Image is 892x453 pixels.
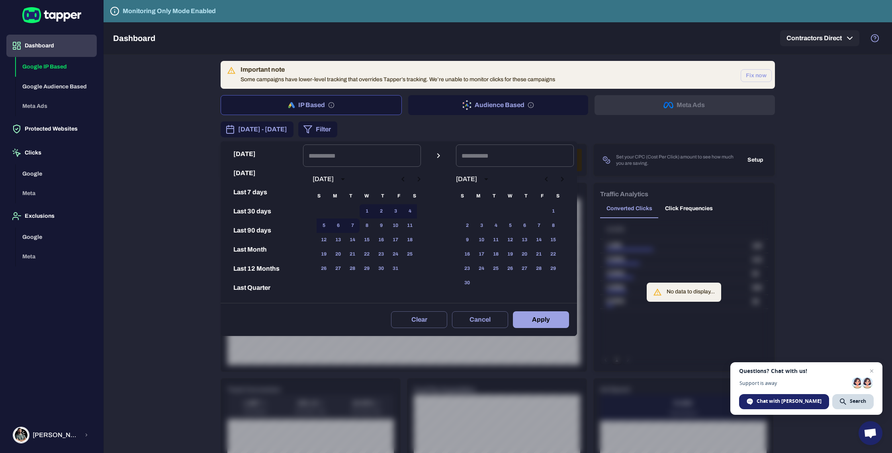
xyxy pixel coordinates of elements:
button: 22 [546,247,560,262]
button: Apply [513,311,569,328]
button: 15 [546,233,560,247]
button: 3 [388,204,403,219]
span: Search [850,398,866,405]
button: 17 [388,233,403,247]
button: 27 [517,262,532,276]
button: [DATE] [224,144,300,164]
span: Support is away [739,380,849,386]
button: 12 [503,233,517,247]
div: Open chat [859,421,882,445]
button: 6 [331,219,345,233]
button: Next month [412,172,426,186]
button: Clear [391,311,447,328]
button: 21 [345,247,360,262]
button: 1 [360,204,374,219]
button: 17 [474,247,489,262]
button: 19 [503,247,517,262]
button: 30 [460,276,474,290]
button: 19 [317,247,331,262]
button: 9 [374,219,388,233]
button: Last 90 days [224,221,300,240]
button: 24 [388,247,403,262]
button: 26 [317,262,331,276]
button: 23 [374,247,388,262]
button: 10 [388,219,403,233]
button: 2 [374,204,388,219]
button: 31 [388,262,403,276]
button: 14 [532,233,546,247]
button: 30 [374,262,388,276]
button: Reset [224,297,300,316]
div: Search [832,394,874,409]
span: Tuesday [344,188,358,204]
button: 23 [460,262,474,276]
button: calendar view is open, switch to year view [336,172,350,186]
button: 25 [489,262,503,276]
span: Friday [391,188,406,204]
button: 20 [517,247,532,262]
button: 21 [532,247,546,262]
button: 8 [546,219,560,233]
span: Wednesday [503,188,517,204]
button: 25 [403,247,417,262]
button: 9 [460,233,474,247]
button: 4 [403,204,417,219]
button: 4 [489,219,503,233]
span: Friday [535,188,549,204]
button: Cancel [452,311,508,328]
span: Close chat [867,366,876,376]
button: 11 [403,219,417,233]
button: 16 [460,247,474,262]
button: 28 [345,262,360,276]
button: 26 [503,262,517,276]
span: Thursday [519,188,533,204]
button: 12 [317,233,331,247]
button: 14 [345,233,360,247]
button: 16 [374,233,388,247]
button: [DATE] [224,164,300,183]
button: Previous month [540,172,553,186]
span: Sunday [455,188,469,204]
span: Questions? Chat with us! [739,368,874,374]
button: 7 [345,219,360,233]
button: 10 [474,233,489,247]
button: 13 [517,233,532,247]
span: Saturday [407,188,422,204]
button: 22 [360,247,374,262]
button: 8 [360,219,374,233]
button: 13 [331,233,345,247]
span: Saturday [551,188,565,204]
button: 7 [532,219,546,233]
button: 29 [546,262,560,276]
button: 29 [360,262,374,276]
button: Last 30 days [224,202,300,221]
button: 6 [517,219,532,233]
button: 2 [460,219,474,233]
div: [DATE] [313,175,334,183]
span: Thursday [376,188,390,204]
button: 3 [474,219,489,233]
button: Last 12 Months [224,259,300,278]
button: 18 [489,247,503,262]
span: Tuesday [487,188,501,204]
button: Last Month [224,240,300,259]
div: Chat with Tamar [739,394,829,409]
button: calendar view is open, switch to year view [479,172,493,186]
button: 5 [317,219,331,233]
button: 20 [331,247,345,262]
span: Sunday [312,188,326,204]
button: 27 [331,262,345,276]
button: 5 [503,219,517,233]
button: 1 [546,204,560,219]
button: 28 [532,262,546,276]
button: Last Quarter [224,278,300,297]
button: 18 [403,233,417,247]
div: [DATE] [456,175,477,183]
button: Last 7 days [224,183,300,202]
span: Monday [471,188,485,204]
button: 15 [360,233,374,247]
button: 24 [474,262,489,276]
span: Monday [328,188,342,204]
span: Chat with [PERSON_NAME] [757,398,822,405]
span: Wednesday [360,188,374,204]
